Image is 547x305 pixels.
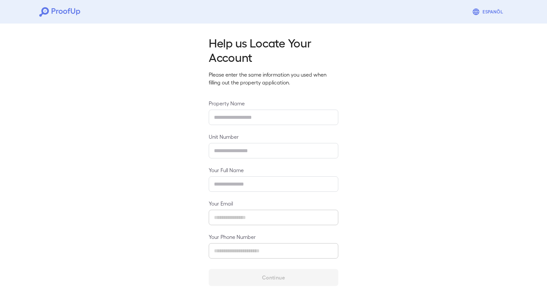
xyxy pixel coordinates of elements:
[209,133,338,140] label: Unit Number
[209,71,338,86] p: Please enter the same information you used when filling out the property application.
[209,233,338,241] label: Your Phone Number
[209,35,338,64] h2: Help us Locate Your Account
[469,5,508,18] button: Espanõl
[209,166,338,174] label: Your Full Name
[209,200,338,207] label: Your Email
[209,99,338,107] label: Property Name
